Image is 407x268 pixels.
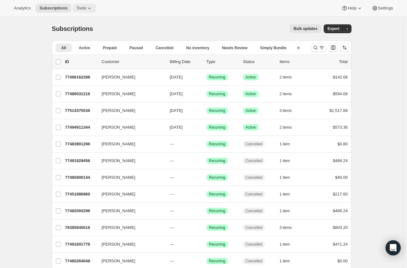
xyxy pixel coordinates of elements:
[209,175,225,180] span: Recurring
[378,6,393,11] span: Settings
[156,45,174,50] span: Cancelled
[209,259,225,264] span: Recurring
[280,259,290,264] span: 1 item
[280,90,299,98] button: 2 items
[337,259,348,263] span: $0.00
[65,258,97,264] p: 77480264048
[280,108,292,113] span: 3 items
[329,108,348,113] span: $1,517.68
[73,4,96,13] button: Tools
[209,75,225,80] span: Recurring
[280,106,299,115] button: 3 items
[280,91,292,96] span: 2 items
[14,6,31,11] span: Analytics
[102,191,135,197] span: [PERSON_NAME]
[170,75,183,79] span: [DATE]
[245,192,262,197] span: Cancelled
[102,141,135,147] span: [PERSON_NAME]
[333,158,348,163] span: $466.24
[280,257,297,265] button: 1 item
[98,89,161,99] button: [PERSON_NAME]
[333,75,348,79] span: $142.08
[245,91,256,96] span: Active
[102,124,135,131] span: [PERSON_NAME]
[293,44,304,52] button: Create new view
[65,108,97,114] p: 77514375536
[98,122,161,132] button: [PERSON_NAME]
[102,224,135,231] span: [PERSON_NAME]
[102,158,135,164] span: [PERSON_NAME]
[98,72,161,82] button: [PERSON_NAME]
[245,75,256,80] span: Active
[65,207,348,215] div: 77492093296[PERSON_NAME]---SuccessRecurringCancelled1 item$466.24
[245,108,256,113] span: Active
[98,239,161,249] button: [PERSON_NAME]
[280,142,290,147] span: 1 item
[209,142,225,147] span: Recurring
[39,6,68,11] span: Subscriptions
[335,175,348,180] span: $40.00
[280,190,297,199] button: 1 item
[209,225,225,230] span: Recurring
[102,241,135,248] span: [PERSON_NAME]
[170,125,183,130] span: [DATE]
[280,175,290,180] span: 1 item
[338,4,366,13] button: Help
[333,208,348,213] span: $466.24
[98,106,161,116] button: [PERSON_NAME]
[280,123,299,132] button: 2 items
[10,4,34,13] button: Analytics
[280,156,297,165] button: 1 item
[65,73,348,82] div: 77486162288[PERSON_NAME][DATE]SuccessRecurringSuccessActive2 items$142.08
[129,45,143,50] span: Paused
[98,172,161,183] button: [PERSON_NAME]
[260,45,286,50] span: Simply Bundle
[280,208,290,213] span: 1 item
[170,158,174,163] span: ---
[102,59,165,65] p: Customer
[65,241,97,248] p: 77491601776
[102,108,135,114] span: [PERSON_NAME]
[65,191,97,197] p: 77451886960
[209,125,225,130] span: Recurring
[170,208,174,213] span: ---
[280,140,297,149] button: 1 item
[56,54,89,60] button: More views
[102,208,135,214] span: [PERSON_NAME]
[209,91,225,96] span: Recurring
[65,124,97,131] p: 77494911344
[98,156,161,166] button: [PERSON_NAME]
[65,190,348,199] div: 77451886960[PERSON_NAME]---SuccessRecurringCancelled1 item$217.60
[102,258,135,264] span: [PERSON_NAME]
[333,125,348,130] span: $573.36
[170,59,201,65] p: Billing Date
[245,259,262,264] span: Cancelled
[222,45,248,50] span: Needs Review
[65,74,97,80] p: 77486162288
[65,208,97,214] p: 77492093296
[170,242,174,247] span: ---
[280,240,297,249] button: 1 item
[65,224,97,231] p: 76385845616
[280,242,290,247] span: 1 item
[280,75,292,80] span: 2 items
[245,208,262,213] span: Cancelled
[76,6,86,11] span: Tools
[280,125,292,130] span: 2 items
[280,173,297,182] button: 1 item
[329,43,338,52] button: Customize table column order and visibility
[65,257,348,265] div: 77480264048[PERSON_NAME]---SuccessRecurringCancelled1 item$0.00
[280,158,290,163] span: 1 item
[386,240,401,255] div: Open Intercom Messenger
[36,4,71,13] button: Subscriptions
[333,91,348,96] span: $594.08
[337,142,348,146] span: $0.80
[65,106,348,115] div: 77514375536[PERSON_NAME][DATE]SuccessRecurringSuccessActive3 items$1,517.68
[170,259,174,263] span: ---
[209,242,225,247] span: Recurring
[280,223,299,232] button: 3 items
[294,26,317,31] span: Bulk updates
[170,108,183,113] span: [DATE]
[340,43,349,52] button: Sort the results
[103,45,117,50] span: Prepaid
